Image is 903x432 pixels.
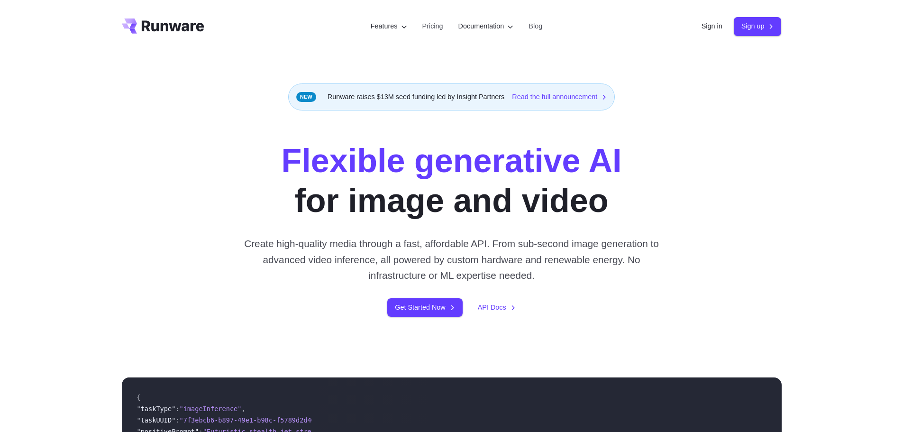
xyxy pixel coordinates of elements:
span: "7f3ebcb6-b897-49e1-b98c-f5789d2d40d7" [180,416,327,424]
span: { [137,394,141,401]
span: "imageInference" [180,405,242,413]
span: "taskUUID" [137,416,176,424]
a: Pricing [422,21,443,32]
label: Features [371,21,407,32]
p: Create high-quality media through a fast, affordable API. From sub-second image generation to adv... [240,236,663,283]
span: "taskType" [137,405,176,413]
div: Runware raises $13M seed funding led by Insight Partners [288,83,615,110]
a: Get Started Now [387,298,462,317]
a: Blog [529,21,542,32]
a: Go to / [122,18,204,34]
span: , [241,405,245,413]
span: : [175,416,179,424]
a: Sign up [734,17,782,36]
h1: for image and video [281,141,621,221]
a: API Docs [478,302,516,313]
a: Sign in [702,21,722,32]
label: Documentation [458,21,514,32]
span: : [175,405,179,413]
strong: Flexible generative AI [281,142,621,179]
a: Read the full announcement [512,92,607,102]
